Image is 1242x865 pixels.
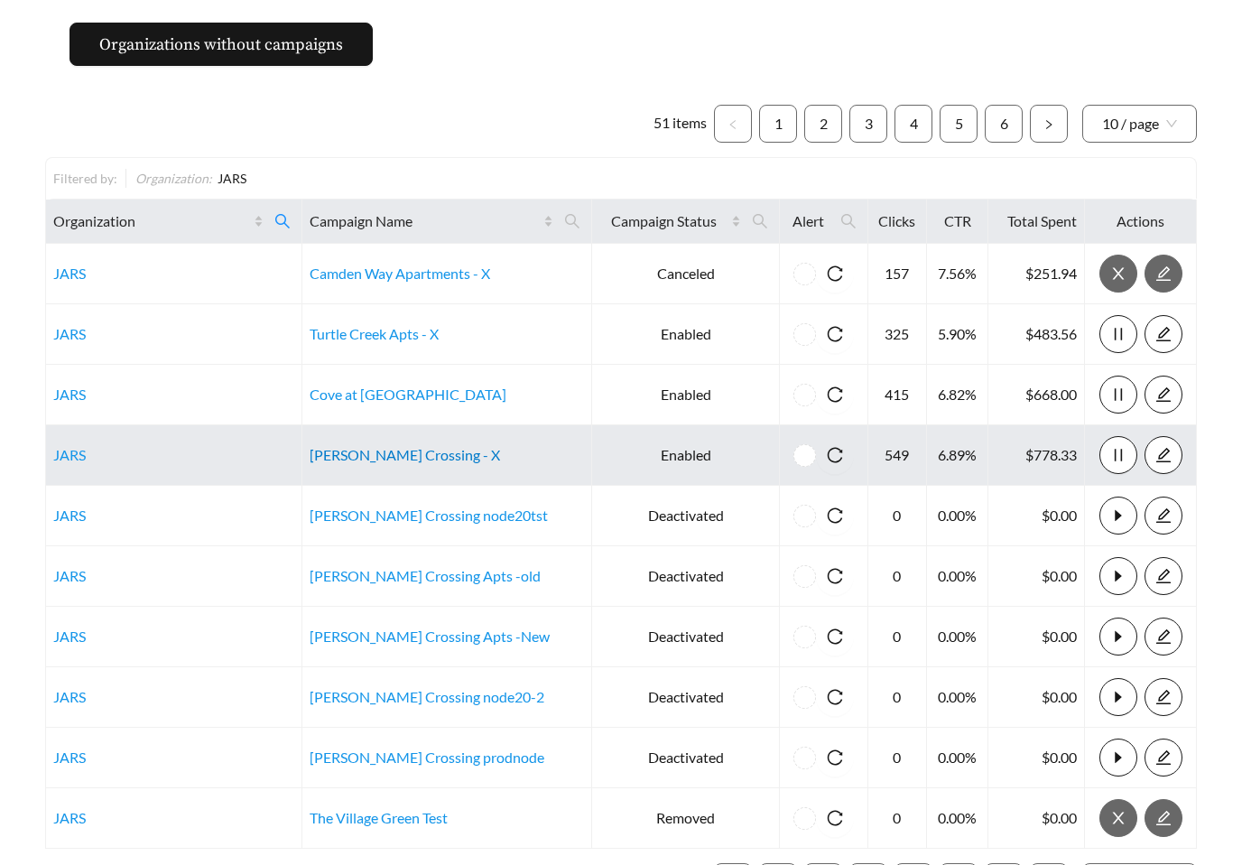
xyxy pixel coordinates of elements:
[1145,809,1182,826] a: edit
[1145,568,1182,584] span: edit
[310,507,548,524] a: [PERSON_NAME] Crossing node20tst
[816,386,854,403] span: reload
[1099,436,1137,474] button: pause
[53,507,86,524] a: JARS
[1099,739,1137,777] button: caret-right
[53,567,86,584] a: JARS
[804,105,842,143] li: 2
[988,304,1085,365] td: $483.56
[714,105,752,143] li: Previous Page
[564,213,580,229] span: search
[310,749,544,766] a: [PERSON_NAME] Crossing prodnode
[53,749,86,766] a: JARS
[816,678,854,716] button: reload
[927,728,988,788] td: 0.00%
[53,446,86,463] a: JARS
[310,386,506,403] a: Cove at [GEOGRAPHIC_DATA]
[557,207,588,236] span: search
[1099,376,1137,414] button: pause
[816,497,854,535] button: reload
[1099,678,1137,716] button: caret-right
[1145,628,1182,645] a: edit
[1145,628,1182,645] span: edit
[310,688,544,705] a: [PERSON_NAME] Crossing node20-2
[53,386,86,403] a: JARS
[927,667,988,728] td: 0.00%
[1030,105,1068,143] button: right
[833,207,864,236] span: search
[941,106,977,142] a: 5
[816,436,854,474] button: reload
[816,568,854,584] span: reload
[1145,618,1182,656] button: edit
[1145,436,1182,474] button: edit
[816,799,854,837] button: reload
[816,810,854,826] span: reload
[988,788,1085,849] td: $0.00
[816,628,854,645] span: reload
[1145,689,1182,705] span: edit
[1145,315,1182,353] button: edit
[816,507,854,524] span: reload
[868,667,928,728] td: 0
[1100,507,1136,524] span: caret-right
[1145,557,1182,595] button: edit
[310,265,490,282] a: Camden Way Apartments - X
[218,171,246,186] span: JARS
[816,689,854,705] span: reload
[895,106,931,142] a: 4
[927,200,988,244] th: CTR
[1145,688,1182,705] a: edit
[728,119,738,130] span: left
[1145,386,1182,403] span: edit
[988,486,1085,546] td: $0.00
[1145,255,1182,293] button: edit
[1145,386,1182,403] a: edit
[988,667,1085,728] td: $0.00
[53,210,250,232] span: Organization
[940,105,978,143] li: 5
[1145,749,1182,766] a: edit
[1145,507,1182,524] a: edit
[1100,447,1136,463] span: pause
[310,325,439,342] a: Turtle Creek Apts - X
[1082,105,1197,143] div: Page Size
[1145,567,1182,584] a: edit
[760,106,796,142] a: 1
[310,446,500,463] a: [PERSON_NAME] Crossing - X
[53,628,86,645] a: JARS
[592,425,780,486] td: Enabled
[816,749,854,766] span: reload
[988,546,1085,607] td: $0.00
[927,304,988,365] td: 5.90%
[1100,628,1136,645] span: caret-right
[592,244,780,304] td: Canceled
[53,265,86,282] a: JARS
[1145,749,1182,766] span: edit
[988,200,1085,244] th: Total Spent
[988,365,1085,425] td: $668.00
[988,244,1085,304] td: $251.94
[868,304,928,365] td: 325
[53,325,86,342] a: JARS
[592,607,780,667] td: Deactivated
[1145,265,1182,282] a: edit
[805,106,841,142] a: 2
[868,425,928,486] td: 549
[1099,315,1137,353] button: pause
[752,213,768,229] span: search
[1102,106,1177,142] span: 10 / page
[592,667,780,728] td: Deactivated
[868,365,928,425] td: 415
[1145,507,1182,524] span: edit
[759,105,797,143] li: 1
[816,557,854,595] button: reload
[985,105,1023,143] li: 6
[988,607,1085,667] td: $0.00
[1099,557,1137,595] button: caret-right
[1145,678,1182,716] button: edit
[816,739,854,777] button: reload
[868,607,928,667] td: 0
[868,788,928,849] td: 0
[868,486,928,546] td: 0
